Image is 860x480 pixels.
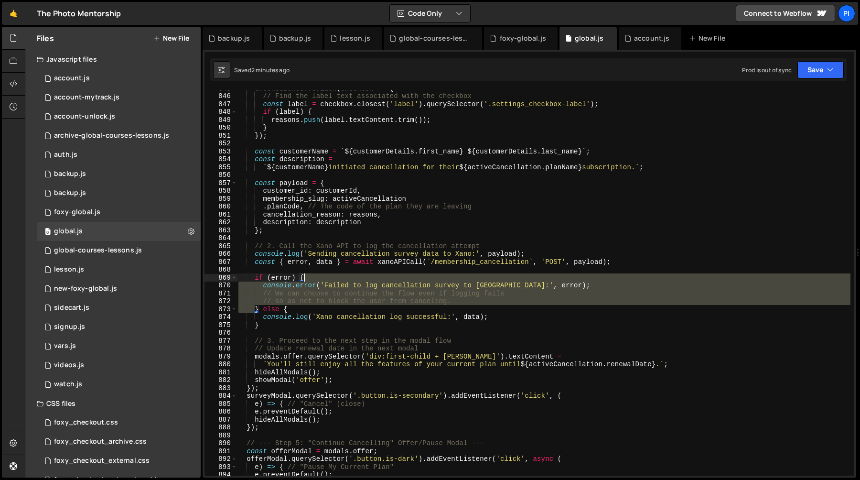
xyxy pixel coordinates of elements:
div: 866 [204,250,237,258]
div: 879 [204,353,237,361]
div: 890 [204,439,237,447]
div: sidecart.js [54,304,89,312]
div: foxy_checkout.css [54,418,118,427]
div: 862 [204,218,237,227]
div: 868 [204,266,237,274]
div: 864 [204,234,237,242]
div: 876 [204,329,237,337]
div: 13533/39483.js [37,222,201,241]
div: Saved [234,66,290,74]
div: global-courses-lessons.js [54,246,142,255]
div: 13533/40053.js [37,279,201,298]
div: 853 [204,148,237,156]
div: 850 [204,124,237,132]
div: 13533/43968.js [37,126,201,145]
div: 888 [204,424,237,432]
div: global.js [54,227,83,236]
div: 13533/45030.js [37,184,201,203]
span: 0 [45,229,51,236]
div: 882 [204,376,237,384]
div: 880 [204,360,237,369]
div: account.js [54,74,90,83]
div: foxy-global.js [500,33,546,43]
div: 13533/38747.css [37,451,201,470]
div: account-unlock.js [54,112,115,121]
a: Connect to Webflow [736,5,835,22]
div: watch.js [54,380,82,389]
div: backup.js [279,33,311,43]
div: 871 [204,290,237,298]
div: 13533/38978.js [37,337,201,356]
button: Code Only [390,5,470,22]
div: 870 [204,282,237,290]
div: 885 [204,400,237,408]
div: 894 [204,471,237,479]
div: 872 [204,297,237,305]
div: global.js [575,33,603,43]
div: 13533/34220.js [37,69,201,88]
div: 13533/38507.css [37,413,201,432]
div: 858 [204,187,237,195]
div: backup.js [54,170,86,178]
div: CSS files [25,394,201,413]
div: 874 [204,313,237,321]
div: 881 [204,369,237,377]
div: 878 [204,345,237,353]
div: 892 [204,455,237,463]
div: 13533/38527.js [37,375,201,394]
div: 849 [204,116,237,124]
div: 13533/44030.css [37,432,201,451]
div: 2 minutes ago [251,66,290,74]
div: 884 [204,392,237,400]
div: Prod is out of sync [742,66,792,74]
div: auth.js [54,151,77,159]
div: New File [689,33,729,43]
div: 891 [204,447,237,456]
button: Save [797,61,844,78]
div: 893 [204,463,237,471]
div: 861 [204,211,237,219]
div: 13533/41206.js [37,107,201,126]
div: 846 [204,92,237,100]
div: 13533/35364.js [37,317,201,337]
div: 869 [204,274,237,282]
div: 13533/34034.js [37,145,201,164]
div: account.js [634,33,670,43]
div: 13533/42246.js [37,356,201,375]
div: 13533/45031.js [37,164,201,184]
div: 886 [204,408,237,416]
div: foxy_checkout_external.css [54,457,150,465]
div: 863 [204,227,237,235]
div: 887 [204,416,237,424]
div: signup.js [54,323,85,331]
h2: Files [37,33,54,44]
div: foxy-global.js [54,208,100,217]
div: 877 [204,337,237,345]
div: 857 [204,179,237,187]
div: 13533/38628.js [37,88,201,107]
div: The Photo Mentorship [37,8,121,19]
div: archive-global-courses-lessons.js [54,131,169,140]
div: lesson.js [340,33,370,43]
div: 889 [204,432,237,440]
div: 867 [204,258,237,266]
div: 860 [204,203,237,211]
div: 13533/34219.js [37,203,201,222]
button: New File [153,34,189,42]
div: 848 [204,108,237,116]
div: vars.js [54,342,76,350]
div: videos.js [54,361,84,370]
div: 865 [204,242,237,251]
div: 855 [204,164,237,172]
div: 13533/43446.js [37,298,201,317]
div: 847 [204,100,237,109]
div: lesson.js [54,265,84,274]
div: account-mytrack.js [54,93,119,102]
div: 856 [204,171,237,179]
div: global-courses-lessons.js [399,33,471,43]
div: 859 [204,195,237,203]
div: 875 [204,321,237,329]
a: 🤙 [2,2,25,25]
div: 13533/35292.js [37,241,201,260]
div: 852 [204,140,237,148]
